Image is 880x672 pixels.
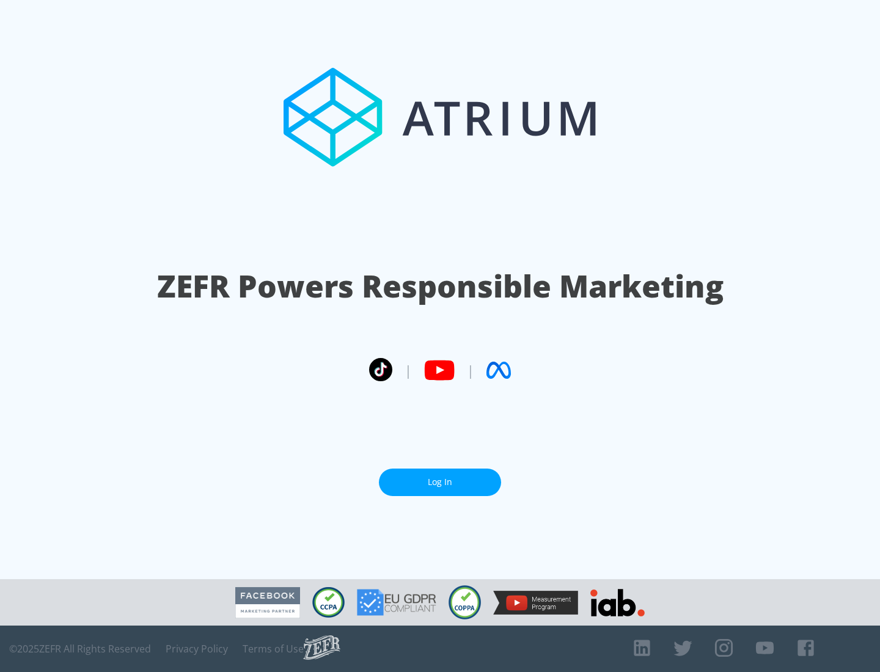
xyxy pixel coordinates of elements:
h1: ZEFR Powers Responsible Marketing [157,265,724,307]
span: | [467,361,474,379]
a: Terms of Use [243,643,304,655]
a: Privacy Policy [166,643,228,655]
img: Facebook Marketing Partner [235,587,300,618]
a: Log In [379,469,501,496]
img: IAB [590,589,645,616]
img: YouTube Measurement Program [493,591,578,615]
img: GDPR Compliant [357,589,436,616]
img: COPPA Compliant [449,585,481,619]
span: | [405,361,412,379]
span: © 2025 ZEFR All Rights Reserved [9,643,151,655]
img: CCPA Compliant [312,587,345,618]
